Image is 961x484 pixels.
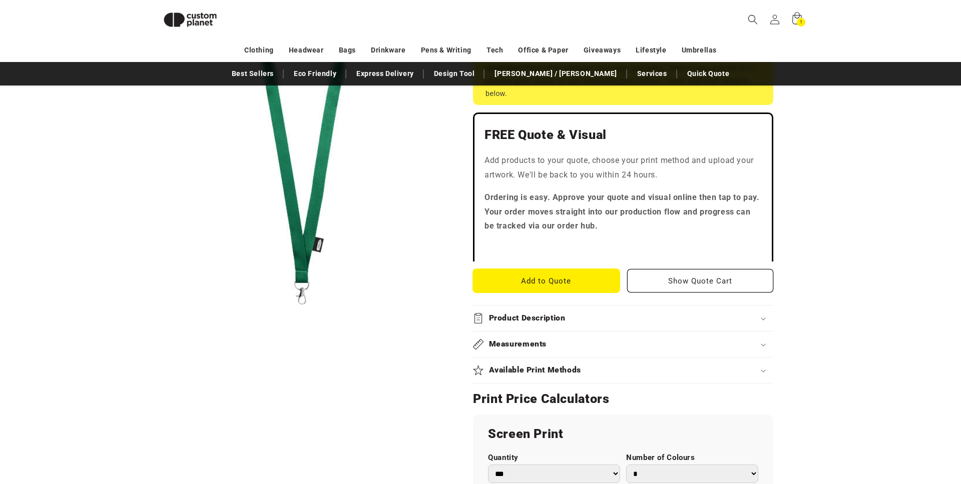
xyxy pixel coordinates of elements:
[227,65,279,82] a: Best Sellers
[351,65,419,82] a: Express Delivery
[682,65,735,82] a: Quick Quote
[489,365,582,375] h2: Available Print Methods
[485,241,762,251] iframe: Customer reviews powered by Trustpilot
[421,41,471,59] a: Pens & Writing
[485,153,762,182] p: Add products to your quote, choose your print method and upload your artwork. We'll be back to yo...
[289,41,324,59] a: Headwear
[487,41,503,59] a: Tech
[473,305,773,331] summary: Product Description
[626,453,758,462] label: Number of Colours
[518,41,568,59] a: Office & Paper
[244,41,274,59] a: Clothing
[636,41,666,59] a: Lifestyle
[632,65,672,82] a: Services
[485,127,762,143] h2: FREE Quote & Visual
[485,192,760,231] strong: Ordering is easy. Approve your quote and visual online then tap to pay. Your order moves straight...
[289,65,341,82] a: Eco Friendly
[473,391,773,407] h2: Print Price Calculators
[155,15,448,307] media-gallery: Gallery Viewer
[339,41,356,59] a: Bags
[473,357,773,383] summary: Available Print Methods
[627,269,774,292] button: Show Quote Cart
[682,41,717,59] a: Umbrellas
[473,269,620,292] button: Add to Quote
[371,41,405,59] a: Drinkware
[489,313,566,323] h2: Product Description
[429,65,480,82] a: Design Tool
[800,18,803,26] span: 1
[473,331,773,357] summary: Measurements
[490,65,622,82] a: [PERSON_NAME] / [PERSON_NAME]
[488,453,620,462] label: Quantity
[155,4,225,35] img: Custom Planet
[789,376,961,484] iframe: Chat Widget
[742,8,764,30] summary: Search
[489,339,547,349] h2: Measurements
[584,41,621,59] a: Giveaways
[488,426,758,442] h2: Screen Print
